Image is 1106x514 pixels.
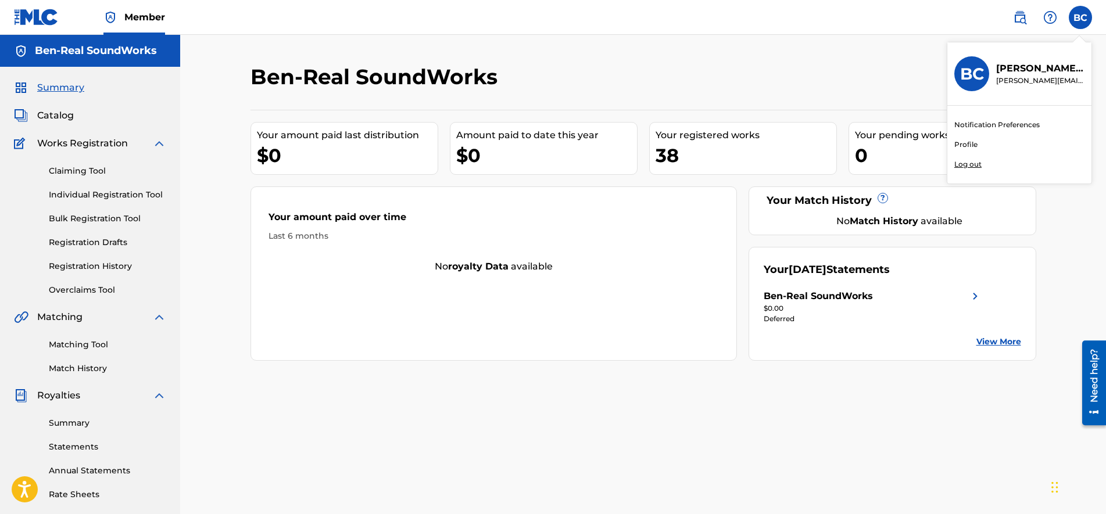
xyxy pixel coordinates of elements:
[855,128,1036,142] div: Your pending works
[14,109,74,123] a: CatalogCatalog
[37,81,84,95] span: Summary
[456,142,637,168] div: $0
[789,263,826,276] span: [DATE]
[656,142,836,168] div: 38
[764,314,982,324] div: Deferred
[49,465,166,477] a: Annual Statements
[1043,10,1057,24] img: help
[764,303,982,314] div: $0.00
[656,128,836,142] div: Your registered works
[976,336,1021,348] a: View More
[14,44,28,58] img: Accounts
[152,389,166,402] img: expand
[14,81,84,95] a: SummarySummary
[269,210,720,230] div: Your amount paid over time
[103,10,117,24] img: Top Rightsholder
[49,441,166,453] a: Statements
[764,262,890,278] div: Your Statements
[251,260,737,274] div: No available
[269,230,720,242] div: Last 6 months
[49,260,166,272] a: Registration History
[14,81,28,95] img: Summary
[1048,458,1106,514] iframe: Chat Widget
[14,9,59,26] img: MLC Logo
[49,362,166,375] a: Match History
[49,236,166,249] a: Registration Drafts
[14,310,28,324] img: Matching
[456,128,637,142] div: Amount paid to date this year
[855,142,1036,168] div: 0
[1073,336,1106,430] iframe: Resource Center
[996,62,1084,76] p: Benjamin Cooper
[37,310,83,324] span: Matching
[764,289,982,324] a: Ben-Real SoundWorksright chevron icon$0.00Deferred
[49,189,166,201] a: Individual Registration Tool
[250,64,503,90] h2: Ben-Real SoundWorks
[996,76,1084,86] p: ben-cooper@outlook.com
[14,109,28,123] img: Catalog
[850,215,918,227] strong: Match History
[1039,6,1062,29] div: Help
[1008,6,1032,29] a: Public Search
[968,289,982,303] img: right chevron icon
[954,120,1040,130] a: Notification Preferences
[778,214,1021,228] div: No available
[49,165,166,177] a: Claiming Tool
[14,389,28,402] img: Royalties
[35,44,157,57] h5: Ben-Real SoundWorks
[37,389,80,402] span: Royalties
[878,193,887,203] span: ?
[49,417,166,429] a: Summary
[14,136,29,150] img: Works Registration
[49,488,166,501] a: Rate Sheets
[49,213,166,225] a: Bulk Registration Tool
[1069,6,1092,29] div: User Menu
[37,136,128,150] span: Works Registration
[257,128,438,142] div: Your amount paid last distribution
[124,10,165,24] span: Member
[764,193,1021,209] div: Your Match History
[954,139,978,150] a: Profile
[257,142,438,168] div: $0
[960,64,984,84] h3: BC
[49,284,166,296] a: Overclaims Tool
[448,261,509,272] strong: royalty data
[37,109,74,123] span: Catalog
[764,289,873,303] div: Ben-Real SoundWorks
[152,136,166,150] img: expand
[1013,10,1027,24] img: search
[1051,470,1058,505] div: Drag
[152,310,166,324] img: expand
[49,339,166,351] a: Matching Tool
[954,159,982,170] p: Log out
